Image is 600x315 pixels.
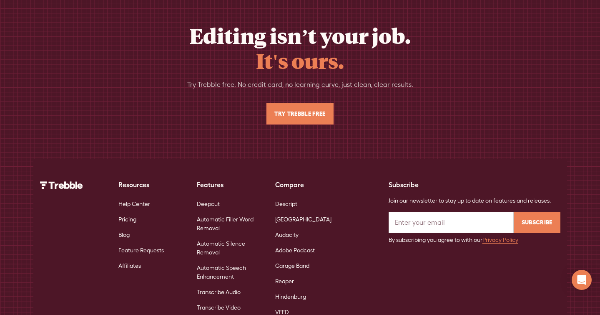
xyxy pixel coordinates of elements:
a: Garage Band [275,258,309,274]
a: Reaper [275,274,294,289]
div: Features [197,180,262,190]
a: Deepcut [197,196,220,212]
div: Try Trebble free. No credit card, no learning curve, just clean, clear results. [187,80,413,90]
div: Open Intercom Messenger [572,270,592,290]
a: Descript [275,196,297,212]
a: Blog [118,227,130,243]
a: Pricing [118,212,136,227]
h2: Editing isn’t your job. [189,23,411,73]
div: Subscribe [389,180,560,190]
a: [GEOGRAPHIC_DATA] [275,212,331,227]
span: It's ours. [256,47,344,74]
img: Trebble Logo - AI Podcast Editor [40,181,83,189]
a: Transcribe Audio [197,285,241,300]
a: Feature Requests [118,243,164,258]
a: Automatic Filler Word Removal [197,212,262,236]
a: Adobe Podcast [275,243,315,258]
form: Email Form [389,212,560,244]
div: Compare [275,180,340,190]
a: Privacy Policy [482,236,518,243]
input: Enter your email [389,212,514,233]
a: Audacity [275,227,299,243]
a: Automatic Silence Removal [197,236,262,260]
div: Resources [118,180,183,190]
div: Join our newsletter to stay up to date on features and releases. [389,196,560,205]
input: Subscribe [514,212,560,233]
a: Affiliates [118,258,141,274]
a: Hindenburg [275,289,306,305]
a: Help Center [118,196,150,212]
a: Automatic Speech Enhancement [197,260,262,285]
a: Try Trebble Free [266,103,333,124]
div: By subscribing you agree to with our [389,236,560,244]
